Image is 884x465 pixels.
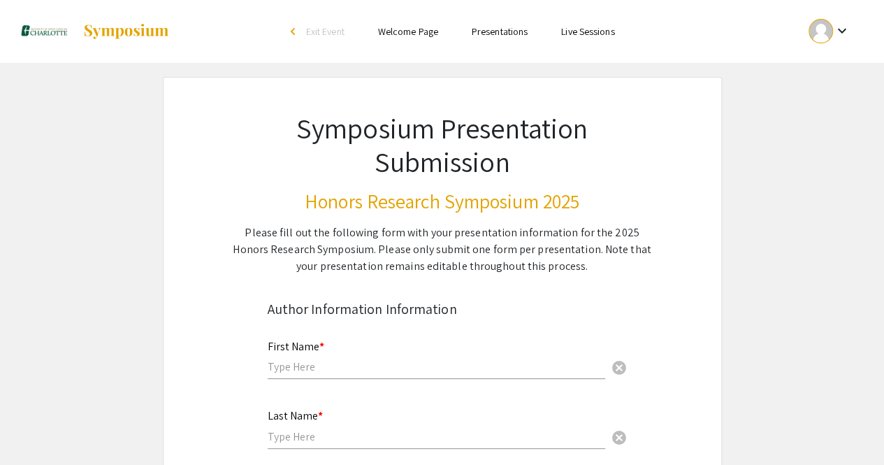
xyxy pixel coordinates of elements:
mat-label: Last Name [268,408,323,423]
div: Please fill out the following form with your presentation information for the 2025 Honors Researc... [231,224,653,275]
div: Author Information Information [268,299,617,320]
a: Welcome Page [378,25,438,38]
a: Presentations [472,25,528,38]
mat-icon: Expand account dropdown [833,22,850,39]
span: cancel [611,359,628,376]
img: Symposium by ForagerOne [82,23,170,40]
img: Honors Research Symposium 2025 [20,14,68,49]
mat-label: First Name [268,339,324,354]
a: Live Sessions [561,25,614,38]
button: Expand account dropdown [794,15,864,47]
a: Honors Research Symposium 2025 [20,14,170,49]
span: Exit Event [306,25,345,38]
button: Clear [605,353,633,381]
span: cancel [611,429,628,446]
input: Type Here [268,429,605,444]
h3: Honors Research Symposium 2025 [231,189,653,213]
input: Type Here [268,359,605,374]
h1: Symposium Presentation Submission [231,111,653,178]
div: arrow_back_ios [291,27,299,36]
button: Clear [605,423,633,451]
iframe: Chat [10,402,59,455]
